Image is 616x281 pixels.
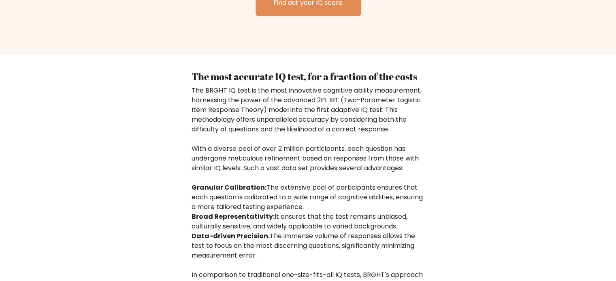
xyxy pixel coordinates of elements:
[192,231,270,241] b: Data-driven Precision:
[192,212,275,221] b: Broad Representativity:
[192,71,425,82] h4: The most accurate IQ test, for a fraction of the costs
[192,183,266,192] b: Granular Calibration:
